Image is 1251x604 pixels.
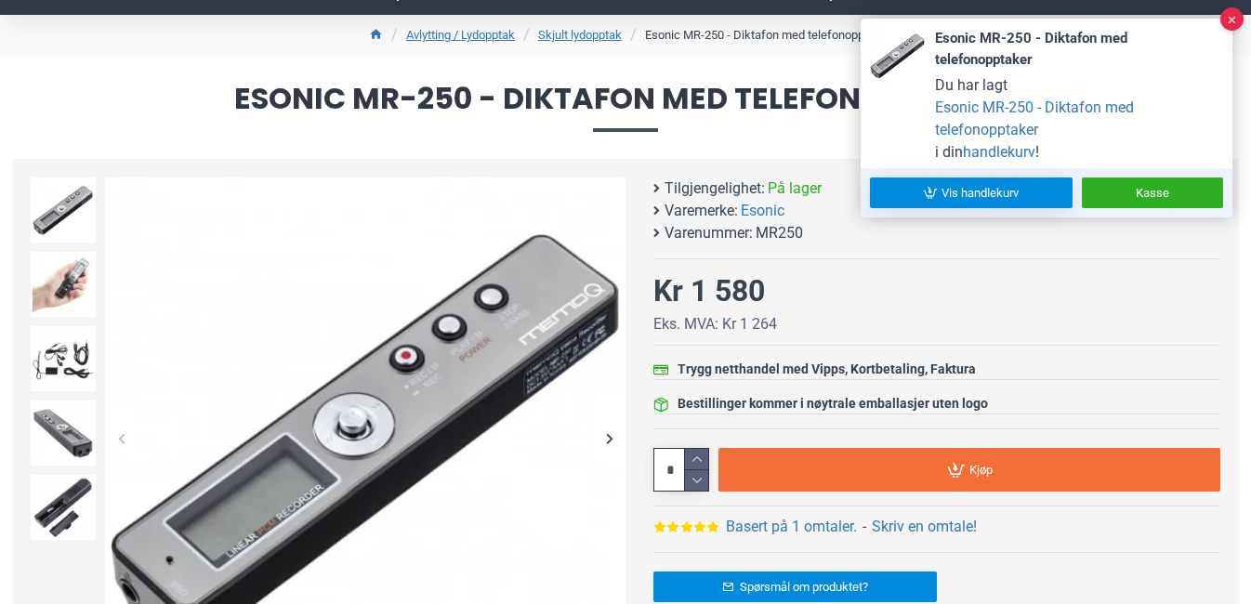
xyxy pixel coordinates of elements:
a: Esonic MR-250 - Diktafon med telefonopptaker [935,97,1223,141]
span: Esonic MR-250 - Diktafon med telefonopptaker [19,84,1232,131]
div: Previous slide [105,422,138,454]
div: Bestillinger kommer i nøytrale emballasjer uten logo [678,394,988,414]
a: Vis handlekurv [870,177,1073,208]
img: liten-diktafon-med-tefeonopptaker-60x60h.webp [870,28,926,84]
div: Next slide [593,422,625,454]
a: Spørsmål om produktet? [653,571,937,602]
a: Esonic [741,200,784,222]
a: Skriv en omtale! [872,516,977,538]
img: Esonic MR-250 - Diktafon med telefonopptaker - SpyGadgets.no [31,400,96,466]
a: Avlytting / Lydopptak [406,26,515,45]
b: Tilgjengelighet: [665,177,765,200]
img: Esonic MR-250 - Diktafon med telefonopptaker - SpyGadgets.no [31,252,96,317]
a: Basert på 1 omtaler. [726,516,857,538]
b: Varemerke: [665,200,738,222]
a: Skjult lydopptak [538,26,622,45]
div: Du har lagt i din ! [935,74,1223,164]
span: På lager [768,177,822,200]
a: Kasse [1082,177,1223,208]
b: - [863,518,866,535]
img: Esonic MR-250 - Diktafon med telefonopptaker - SpyGadgets.no [31,177,96,243]
b: Varenummer: [665,222,753,244]
div: Trygg netthandel med Vipps, Kortbetaling, Faktura [678,360,976,379]
img: Esonic MR-250 - Diktafon med telefonopptaker - SpyGadgets.no [31,475,96,540]
img: Esonic MR-250 - Diktafon med telefonopptaker - SpyGadgets.no [31,326,96,391]
a: handlekurv [963,141,1035,164]
span: Kjøp [969,464,993,476]
div: Esonic MR-250 - Diktafon med telefonopptaker [935,28,1223,70]
span: MR250 [756,222,803,244]
div: Kr 1 580 [653,269,765,313]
